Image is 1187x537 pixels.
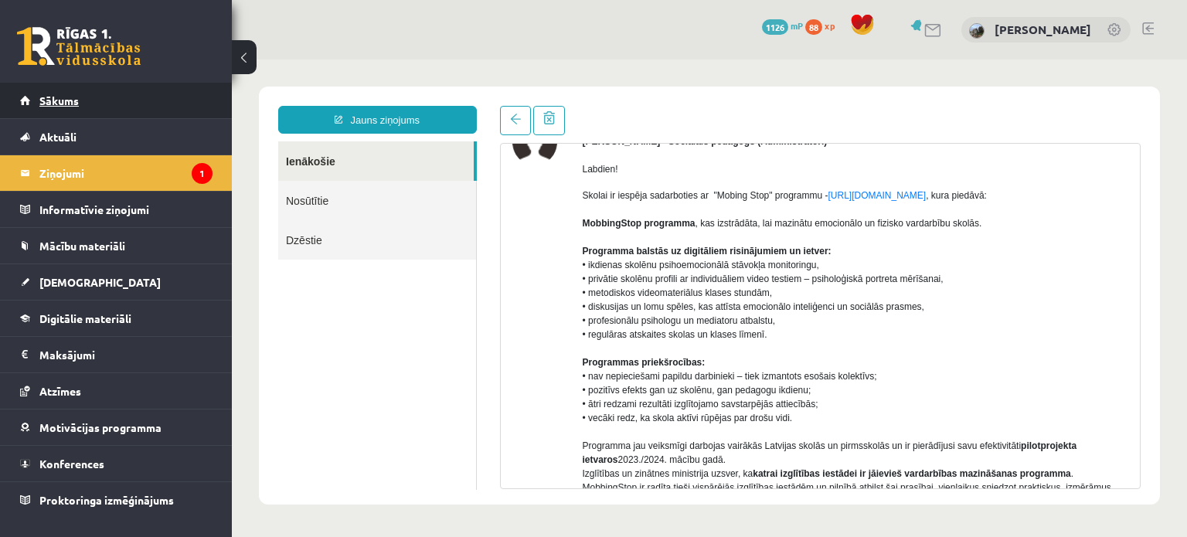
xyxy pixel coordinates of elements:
p: Skolai ir iespēja sadarboties ar "Mobing Stop" programmu - , kura piedāvā: , kas izstrādāta, lai ... [351,129,897,449]
a: Ziņojumi1 [20,155,213,191]
a: [URL][DOMAIN_NAME] [597,131,695,141]
b: katrai izglītības iestādei ir jāievieš vardarbības mazināšanas programma [521,409,839,420]
a: Sākums [20,83,213,118]
span: Mācību materiāli [39,239,125,253]
a: Konferences [20,446,213,481]
img: Elizabete Marta Ziļeva [969,23,985,39]
legend: Ziņojumi [39,155,213,191]
span: Aktuāli [39,130,77,144]
a: 88 xp [805,19,842,32]
span: Konferences [39,457,104,471]
a: Atzīmes [20,373,213,409]
span: Sākums [39,93,79,107]
a: Proktoringa izmēģinājums [20,482,213,518]
a: Informatīvie ziņojumi [20,192,213,227]
span: mP [791,19,803,32]
b: Programma balstās uz digitāliem risinājumiem un ietver: [351,186,600,197]
legend: Informatīvie ziņojumi [39,192,213,227]
span: Proktoringa izmēģinājums [39,493,174,507]
b: Programmas priekšrocības: [351,297,474,308]
span: xp [825,19,835,32]
a: [DEMOGRAPHIC_DATA] [20,264,213,300]
a: 1126 mP [762,19,803,32]
span: Atzīmes [39,384,81,398]
span: Digitālie materiāli [39,311,131,325]
i: 1 [192,163,213,184]
a: Maksājumi [20,337,213,372]
b: MobbingStop programma [351,158,464,169]
a: Motivācijas programma [20,410,213,445]
span: 88 [805,19,822,35]
a: Mācību materiāli [20,228,213,263]
a: [PERSON_NAME] [995,22,1091,37]
span: Motivācijas programma [39,420,162,434]
iframe: To enrich screen reader interactions, please activate Accessibility in Grammarly extension settings [232,59,1187,533]
a: Digitālie materiāli [20,301,213,336]
legend: Maksājumi [39,337,213,372]
a: Aktuāli [20,119,213,155]
p: Labdien! [351,103,897,117]
span: [DEMOGRAPHIC_DATA] [39,275,161,289]
a: Rīgas 1. Tālmācības vidusskola [17,27,141,66]
span: 1126 [762,19,788,35]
